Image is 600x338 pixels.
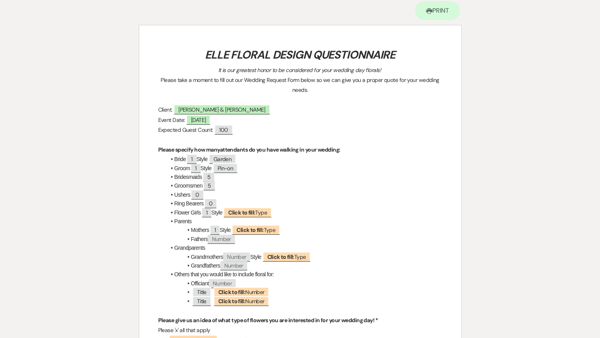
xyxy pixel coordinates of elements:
span: Number [220,261,247,270]
span: 1 [202,208,211,217]
span: Number [208,235,235,244]
li: Grandmothers Style [166,253,442,261]
li: Bride Style [166,155,442,163]
span: Number [214,287,269,297]
strong: Please specify how many [158,146,220,153]
li: Groom Style [166,164,442,173]
span: 5 [204,181,215,190]
b: Click to fill: [267,253,294,260]
b: Click to fill: [237,226,263,234]
span: Title [192,287,211,297]
li: Grandparents [166,243,442,252]
strong: : [339,146,340,153]
strong: Please give us an idea of what type of flowers you are interested in for your wedding day! * [158,317,378,324]
p: Please 'x' all that apply [158,325,442,335]
span: 1 [187,155,196,164]
p: Client: [158,105,442,115]
span: Number [223,253,250,262]
span: [PERSON_NAME] & [PERSON_NAME] [174,104,270,114]
p: Expected Guest Count: [158,125,442,135]
b: Click to fill: [218,289,245,296]
span: Title [192,296,211,306]
b: Click to fill: [228,209,255,216]
span: Type [263,252,311,262]
li: Ring Bearers [166,199,442,208]
li: Mothers Style [166,226,442,234]
span: 100 [214,125,233,135]
li: Ushers [166,190,442,199]
span: Pin-on [213,163,238,173]
li: Grandfathers [166,261,442,270]
span: 1 [210,226,220,235]
p: Please take a moment to fill out our Wedding Request Form below so we can give you a proper quote... [158,75,442,95]
strong: attendants do you have walking in your wedding [220,146,339,153]
b: Click to fill: [218,298,245,305]
li: Others that you would like to include floral for: [166,270,442,279]
span: 5 [203,173,214,182]
span: Type [232,225,280,235]
li: Fathers [166,235,442,243]
span: 0 [191,190,203,199]
span: Type [223,207,272,217]
li: Officiant [166,279,442,288]
span: Number [209,279,236,288]
em: It is our greatest honor to be considered for your wedding day florals! [218,66,380,74]
em: ELLE FLORAL DESIGN QUESTIONNAIRE [205,47,395,62]
span: 0 [205,199,216,208]
span: 1 [191,164,200,173]
span: Garden [209,154,236,164]
span: Number [214,296,269,306]
span: [DATE] [186,115,211,125]
li: Bridesmaids [166,173,442,181]
li: Parents [166,217,442,226]
li: Groomsmen [166,181,442,190]
a: Print [415,1,460,20]
p: Event Date: [158,115,442,125]
li: Flower Girls Style [166,208,442,217]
